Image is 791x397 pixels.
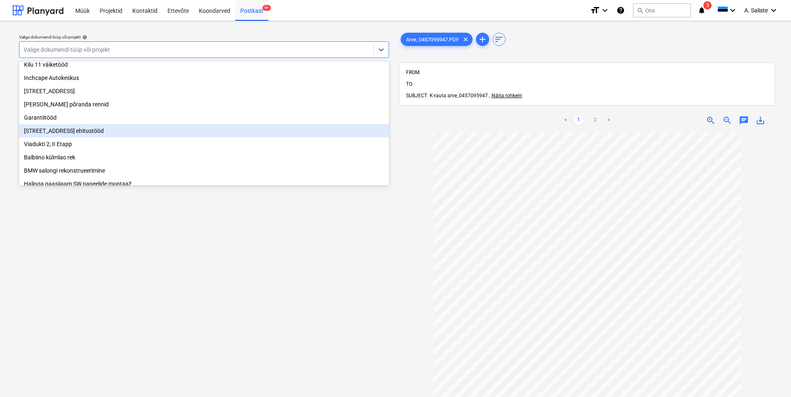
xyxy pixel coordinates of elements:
span: zoom_in [706,115,716,125]
i: notifications [698,5,706,15]
div: Viadukti 2, II Etapp [19,137,389,151]
span: ... [488,93,522,99]
span: 9+ [263,5,271,11]
span: zoom_out [722,115,732,125]
div: [PERSON_NAME] põranda rennid [19,98,389,111]
span: FROM: [406,70,421,75]
span: A. Saliste [744,7,768,14]
i: Abikeskus [617,5,625,15]
div: Balbiino külmlao rek [19,151,389,164]
iframe: Chat Widget [750,357,791,397]
div: Valige dokumendi tüüp või projekt [19,34,389,40]
i: format_size [590,5,600,15]
span: TO: [406,81,413,87]
i: keyboard_arrow_down [728,5,738,15]
span: Näita rohkem [492,93,522,99]
span: sort [494,34,504,44]
span: 3 [703,1,712,10]
div: Arve_0457095947.PDF [401,33,473,46]
div: [STREET_ADDRESS] [19,84,389,98]
a: Page 1 is your current page [574,115,584,125]
span: add [478,34,488,44]
a: Previous page [561,115,571,125]
span: Arve_0457095947.PDF [401,36,464,43]
div: BMW salongi rekonstrueerimine [19,164,389,177]
i: keyboard_arrow_down [600,5,610,15]
div: Halinga gaasijaam SW paneelide montaaž [19,177,389,190]
div: [STREET_ADDRESS] ehitustööd [19,124,389,137]
i: keyboard_arrow_down [769,5,779,15]
button: Otsi [633,3,691,17]
span: save_alt [755,115,765,125]
div: Narva mnt 120 [19,84,389,98]
a: Next page [604,115,614,125]
a: Page 2 [590,115,600,125]
div: Garantiitööd [19,111,389,124]
div: Inchcape Autokeskus [19,71,389,84]
div: Kilu 11 väiketööd [19,58,389,71]
div: Marmi Futerno põranda rennid [19,98,389,111]
span: clear [461,34,471,44]
span: SUBJECT: K-rauta arve_0457095947 [406,93,488,99]
span: help [81,35,87,40]
div: Maasika tee 7 ehitustööd [19,124,389,137]
span: chat [739,115,749,125]
span: search [637,7,643,14]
